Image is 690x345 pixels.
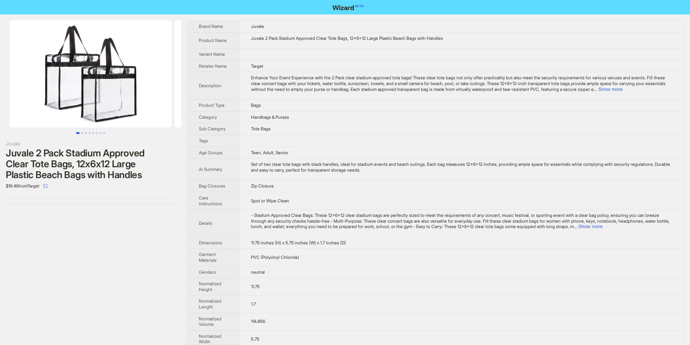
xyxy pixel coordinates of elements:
span: Normalized Height [199,281,221,292]
button: Expand [578,224,603,229]
span: neutral [251,269,265,275]
div: Set of two clear tote bags with black handles, ideal for stadium events and beach outings. Each b... [251,161,672,173]
span: 11.75 inches (H) x 5.75 inches (W) x 1.7 inches (D) [251,240,346,245]
span: PVC (Polyvinyl Chloride) [251,254,299,260]
span: Enhance Your Event Experience with the 2 Pack clear stadium approved tote bags! These clear tote ... [251,75,665,92]
button: Go to slide 8 [103,132,105,134]
span: Variant Name [199,51,225,57]
span: Tote Bags [251,126,271,131]
button: Go to slide 5 [92,132,94,134]
span: Sub Category [199,126,226,131]
span: Description [199,83,221,88]
span: Bag Closures [199,183,225,189]
div: Juvale [6,140,175,148]
span: Care Instructions [199,195,222,206]
div: $19.49 from Target [6,180,175,192]
span: Ai Summary [199,167,222,172]
span: 1.7 [251,301,256,307]
span: 11.75 [251,284,260,289]
span: Zip Closure [251,183,274,189]
button: Go to slide 2 [81,132,83,134]
span: - Stadium Approved Clear Bags: These 12x6x12 clear stadium bags are perfectly sized to meet the r... [251,213,670,229]
span: Normalized Volume [199,316,221,327]
button: Go to slide 1 [76,132,80,134]
div: Enhance Your Event Experience with the 2 Pack clear stadium approved tote bags! These clear tote ... [251,75,672,92]
div: Juvale 2 Pack Stadium Approved Clear Tote Bags, 12x6x12 Large Plastic Beach Bags with Handles [251,35,672,41]
button: Go to slide 6 [96,132,98,134]
span: Garment Materials [199,252,217,263]
span: Juvale [251,24,264,29]
span: Teen, Adult, Senior [251,150,288,155]
span: select [43,184,47,188]
button: Expand [598,87,623,92]
img: Juvale 2 Pack Stadium Approved Clear Tote Bags, 12x6x12 Large Plastic Beach Bags with Handles ima... [9,20,172,127]
span: Brand Name [199,24,223,29]
span: Product Name [199,38,227,43]
span: Retailer Name [199,63,227,69]
span: 114.856 [251,319,265,324]
span: Bags [251,102,261,108]
span: Genders [199,269,216,275]
span: 5.75 [251,336,259,342]
span: Dimensions [199,240,222,245]
div: Juvale 2 Pack Stadium Approved Clear Tote Bags, 12x6x12 Large Plastic Beach Bags with Handles [6,148,175,180]
span: Handbags & Purses [251,114,289,120]
button: Go to slide 7 [100,132,101,134]
span: Product Type [199,102,225,108]
span: Normalized Length [199,298,221,310]
span: Spot or Wipe Clean [251,198,289,203]
img: Juvale 2 Pack Stadium Approved Clear Tote Bags, 12x6x12 Large Plastic Beach Bags with Handles ima... [175,20,337,127]
span: Target [251,63,263,69]
span: Normalized Width [199,333,221,345]
span: Tags [199,138,208,143]
span: ... [574,224,577,229]
span: ... [594,87,597,92]
span: Details [199,220,212,226]
span: Category [199,114,217,120]
button: Go to slide 4 [89,132,91,134]
span: Age Groups [199,150,222,155]
button: Go to slide 3 [85,132,87,134]
div: - Stadium Approved Clear Bags: These 12x6x12 clear stadium bags are perfectly sized to meet the r... [251,213,672,230]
